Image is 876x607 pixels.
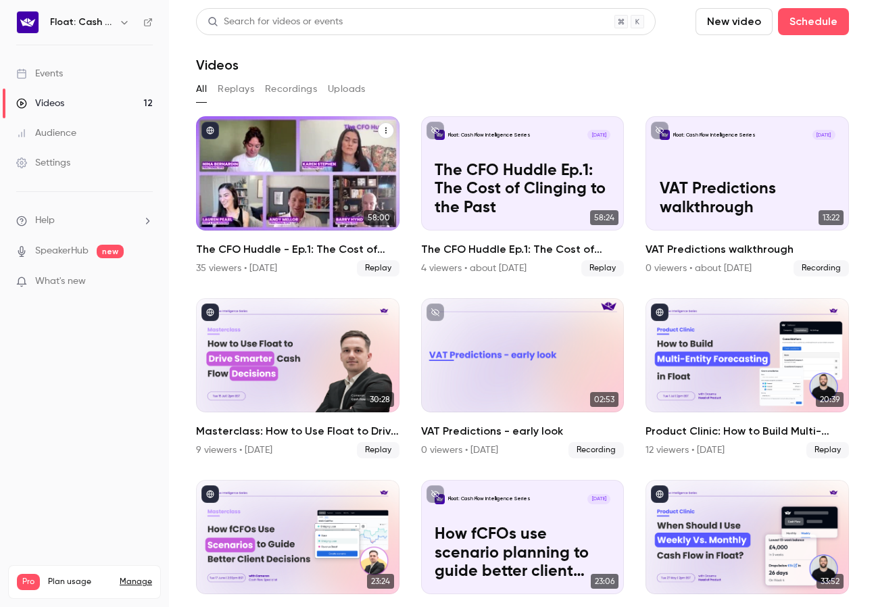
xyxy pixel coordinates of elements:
li: Product Clinic: How to Build Multi-Entity Forecasting in Float [646,298,849,458]
button: All [196,78,207,100]
p: Float: Cash Flow Intelligence Series [448,495,531,502]
li: help-dropdown-opener [16,214,153,228]
span: 30:28 [366,392,394,407]
button: Uploads [328,78,366,100]
a: VAT Predictions walkthroughFloat: Cash Flow Intelligence Series[DATE]VAT Predictions walkthrough1... [646,116,849,276]
h2: The CFO Huddle Ep.1: The Cost of Clinging to the Past [421,241,625,258]
div: Audience [16,126,76,140]
h2: VAT Predictions walkthrough [646,241,849,258]
span: new [97,245,124,258]
span: Help [35,214,55,228]
button: Schedule [778,8,849,35]
iframe: Noticeable Trigger [137,276,153,288]
span: Plan usage [48,577,112,587]
p: Float: Cash Flow Intelligence Series [448,132,531,139]
a: Manage [120,577,152,587]
img: Float: Cash Flow Intelligence Series [17,11,39,33]
h2: VAT Predictions - early look [421,423,625,439]
button: unpublished [427,485,444,503]
p: VAT Predictions walkthrough [660,180,835,216]
span: 02:53 [590,392,618,407]
button: Replays [218,78,254,100]
span: 13:22 [819,210,844,225]
a: SpeakerHub [35,244,89,258]
a: 02:53VAT Predictions - early look0 viewers • [DATE]Recording [421,298,625,458]
div: 0 viewers • about [DATE] [646,262,752,275]
button: unpublished [427,122,444,139]
button: unpublished [427,303,444,321]
button: published [201,122,219,139]
span: Recording [568,442,624,458]
h2: Product Clinic: How to Build Multi-Entity Forecasting in Float [646,423,849,439]
h2: The CFO Huddle - Ep.1: The Cost of Clinging to the Past [196,241,399,258]
span: Replay [581,260,624,276]
button: published [201,303,219,321]
div: 0 viewers • [DATE] [421,443,498,457]
div: Videos [16,97,64,110]
span: [DATE] [587,130,610,140]
p: How fCFOs use scenario planning to guide better client decisions [435,525,610,581]
a: 20:39Product Clinic: How to Build Multi-Entity Forecasting in Float12 viewers • [DATE]Replay [646,298,849,458]
span: [DATE] [587,494,610,504]
span: 23:06 [591,574,618,589]
button: Recordings [265,78,317,100]
span: 23:24 [367,574,394,589]
li: Masterclass: How to Use Float to Drive Smarter Cash Flow Decisions [196,298,399,458]
button: published [651,485,668,503]
button: New video [696,8,773,35]
span: 20:39 [816,392,844,407]
span: Replay [357,442,399,458]
span: 33:52 [817,574,844,589]
div: 35 viewers • [DATE] [196,262,277,275]
li: The CFO Huddle Ep.1: The Cost of Clinging to the Past [421,116,625,276]
li: VAT Predictions - early look [421,298,625,458]
p: The CFO Huddle Ep.1: The Cost of Clinging to the Past [435,162,610,217]
button: published [201,485,219,503]
div: 9 viewers • [DATE] [196,443,272,457]
p: Float: Cash Flow Intelligence Series [673,132,756,139]
button: unpublished [651,122,668,139]
span: [DATE] [812,130,835,140]
li: VAT Predictions walkthrough [646,116,849,276]
section: Videos [196,8,849,599]
span: Recording [794,260,849,276]
div: 12 viewers • [DATE] [646,443,725,457]
h6: Float: Cash Flow Intelligence Series [50,16,114,29]
span: Replay [357,260,399,276]
a: 58:00The CFO Huddle - Ep.1: The Cost of Clinging to the Past35 viewers • [DATE]Replay [196,116,399,276]
div: Events [16,67,63,80]
h1: Videos [196,57,239,73]
h2: Masterclass: How to Use Float to Drive Smarter Cash Flow Decisions [196,423,399,439]
button: published [651,303,668,321]
div: Search for videos or events [208,15,343,29]
span: What's new [35,274,86,289]
span: Pro [17,574,40,590]
span: 58:24 [590,210,618,225]
div: Settings [16,156,70,170]
a: The CFO Huddle Ep.1: The Cost of Clinging to the Past Float: Cash Flow Intelligence Series[DATE]T... [421,116,625,276]
li: The CFO Huddle - Ep.1: The Cost of Clinging to the Past [196,116,399,276]
div: 4 viewers • about [DATE] [421,262,527,275]
span: 58:00 [364,210,394,225]
span: Replay [806,442,849,458]
a: 30:28Masterclass: How to Use Float to Drive Smarter Cash Flow Decisions9 viewers • [DATE]Replay [196,298,399,458]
